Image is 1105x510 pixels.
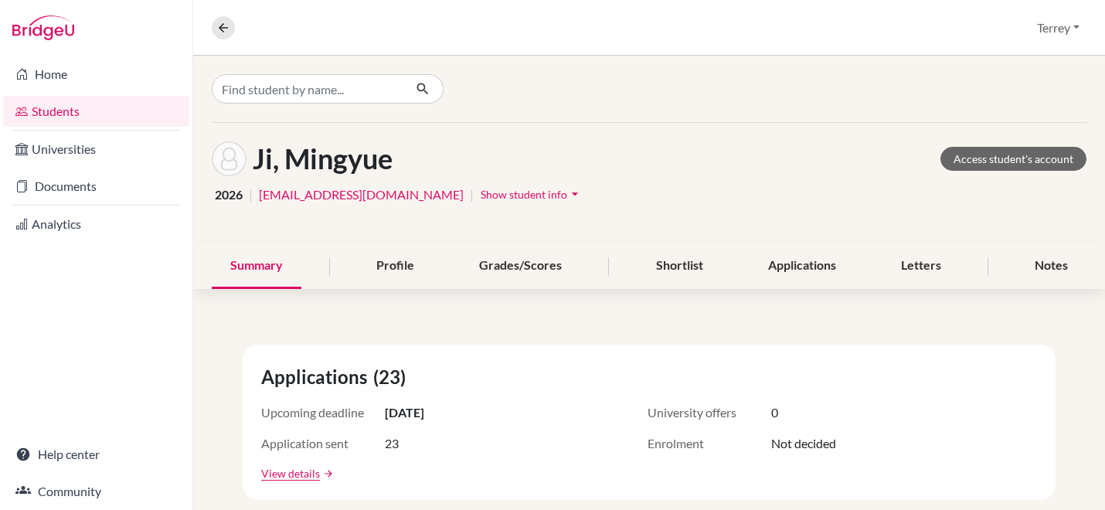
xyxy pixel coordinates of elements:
span: Upcoming deadline [261,403,385,422]
div: Applications [750,243,855,289]
i: arrow_drop_down [567,186,583,202]
span: | [470,185,474,204]
a: Students [3,96,189,127]
a: Access student's account [940,147,1086,171]
button: Show student infoarrow_drop_down [480,182,583,206]
a: Analytics [3,209,189,240]
span: Enrolment [648,434,771,453]
span: University offers [648,403,771,422]
span: Applications [261,363,373,391]
a: Help center [3,439,189,470]
div: Grades/Scores [461,243,580,289]
img: Mingyue Ji's avatar [212,141,246,176]
img: Bridge-U [12,15,74,40]
a: Community [3,476,189,507]
a: Home [3,59,189,90]
span: 0 [771,403,778,422]
span: [DATE] [385,403,424,422]
a: View details [261,465,320,481]
a: arrow_forward [320,468,334,479]
div: Shortlist [637,243,722,289]
span: 2026 [215,185,243,204]
span: 23 [385,434,399,453]
input: Find student by name... [212,74,403,104]
div: Profile [358,243,433,289]
div: Summary [212,243,301,289]
h1: Ji, Mingyue [253,142,393,175]
span: (23) [373,363,412,391]
span: Not decided [771,434,836,453]
a: Universities [3,134,189,165]
div: Letters [882,243,960,289]
button: Terrey [1030,13,1086,42]
span: Show student info [481,188,567,201]
a: Documents [3,171,189,202]
a: [EMAIL_ADDRESS][DOMAIN_NAME] [259,185,464,204]
span: | [249,185,253,204]
div: Notes [1016,243,1086,289]
span: Application sent [261,434,385,453]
